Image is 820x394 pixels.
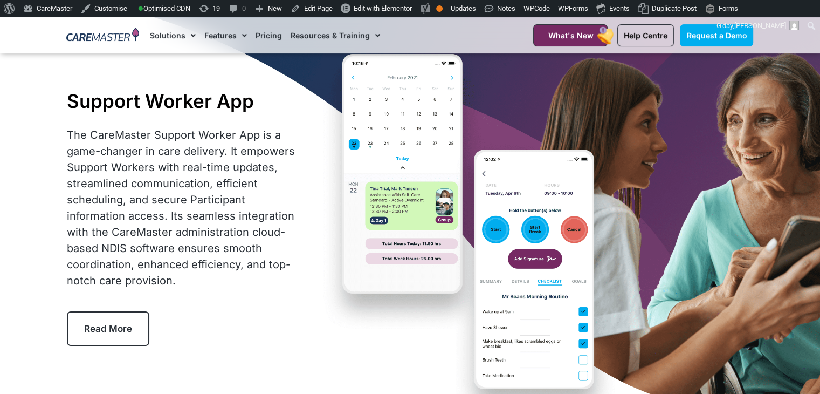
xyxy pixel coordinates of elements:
a: Features [204,17,247,53]
a: Read More [67,311,149,346]
span: Help Centre [624,31,667,40]
h1: Support Worker App [67,90,300,112]
a: Solutions [150,17,196,53]
a: Pricing [256,17,282,53]
span: [PERSON_NAME] [734,22,786,30]
div: OK [436,5,443,12]
a: Request a Demo [680,24,753,46]
span: What's New [548,31,593,40]
nav: Menu [150,17,507,53]
img: CareMaster Logo [66,28,139,44]
span: Read More [84,323,132,334]
a: What's New [533,24,608,46]
span: Request a Demo [686,31,747,40]
a: G'day, [713,17,803,35]
a: Resources & Training [291,17,380,53]
div: The CareMaster Support Worker App is a game-changer in care delivery. It empowers Support Workers... [67,127,300,289]
span: Edit with Elementor [354,4,412,12]
a: Help Centre [617,24,674,46]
